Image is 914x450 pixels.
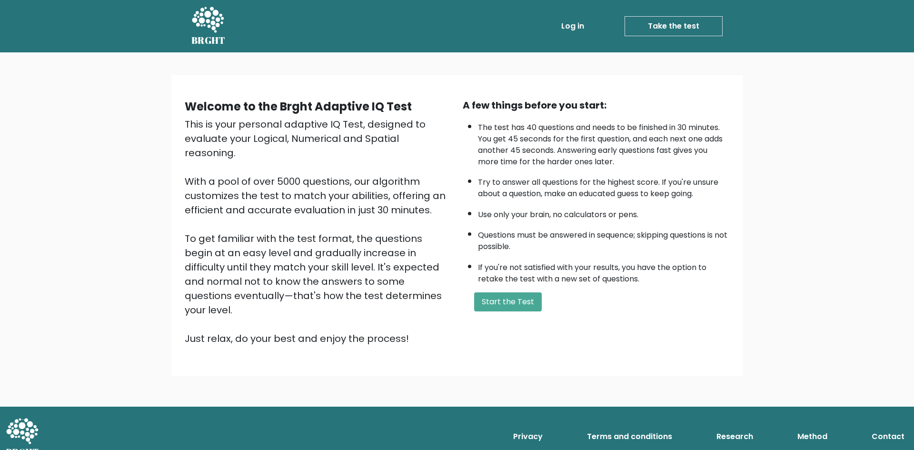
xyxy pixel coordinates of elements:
[478,172,729,200] li: Try to answer all questions for the highest score. If you're unsure about a question, make an edu...
[625,16,723,36] a: Take the test
[713,427,757,446] a: Research
[191,35,226,46] h5: BRGHT
[583,427,676,446] a: Terms and conditions
[478,225,729,252] li: Questions must be answered in sequence; skipping questions is not possible.
[463,98,729,112] div: A few things before you start:
[794,427,831,446] a: Method
[478,204,729,220] li: Use only your brain, no calculators or pens.
[474,292,542,311] button: Start the Test
[185,99,412,114] b: Welcome to the Brght Adaptive IQ Test
[509,427,546,446] a: Privacy
[478,257,729,285] li: If you're not satisfied with your results, you have the option to retake the test with a new set ...
[185,117,451,346] div: This is your personal adaptive IQ Test, designed to evaluate your Logical, Numerical and Spatial ...
[191,4,226,49] a: BRGHT
[478,117,729,168] li: The test has 40 questions and needs to be finished in 30 minutes. You get 45 seconds for the firs...
[868,427,908,446] a: Contact
[557,17,588,36] a: Log in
